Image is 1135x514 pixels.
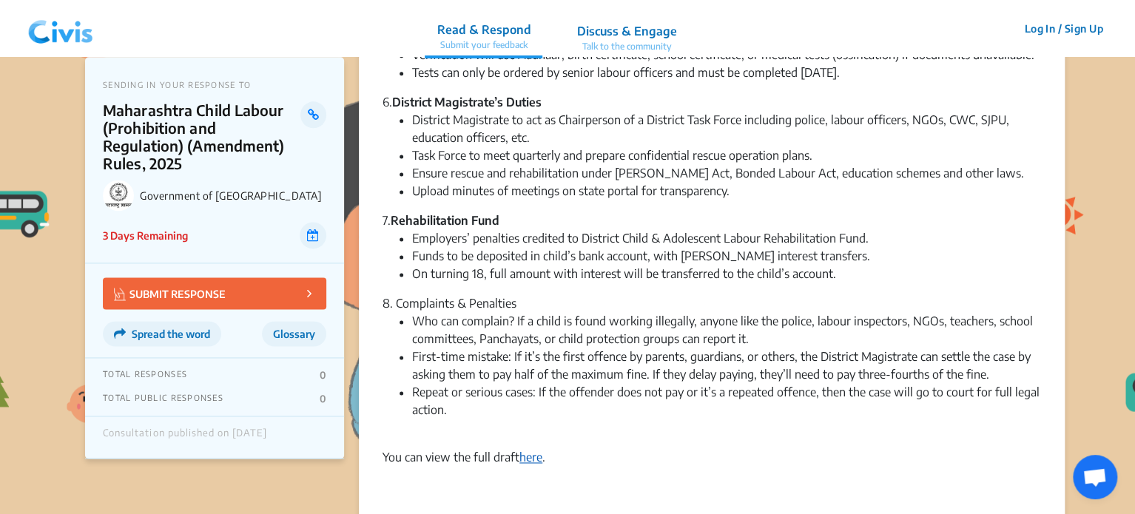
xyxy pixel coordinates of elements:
div: 8. Complaints & Penalties [383,294,1041,312]
p: Government of [GEOGRAPHIC_DATA] [140,189,326,202]
p: SUBMIT RESPONSE [114,285,226,302]
p: TOTAL PUBLIC RESPONSES [103,393,223,405]
li: Upload minutes of meetings on state portal for transparency. [412,182,1041,200]
a: Open chat [1073,455,1117,499]
p: Submit your feedback [437,38,531,52]
li: Repeat or serious cases: If the offender does not pay or it’s a repeated offence, then the case w... [412,383,1041,436]
li: Ensure rescue and rehabilitation under [PERSON_NAME] Act, Bonded Labour Act, education schemes an... [412,164,1041,182]
div: 6. [383,93,1041,111]
li: Who can complain? If a child is found working illegally, anyone like the police, labour inspector... [412,312,1041,348]
div: Consultation published on [DATE] [103,427,267,447]
div: You can view the full draft . [383,448,1041,466]
img: Vector.jpg [114,288,126,300]
li: Funds to be deposited in child’s bank account, with [PERSON_NAME] interest transfers. [412,247,1041,265]
button: Glossary [262,321,326,346]
li: Task Force to meet quarterly and prepare confidential rescue operation plans. [412,146,1041,164]
p: Read & Respond [437,21,531,38]
li: Employers’ penalties credited to District Child & Adolescent Labour Rehabilitation Fund. [412,229,1041,247]
img: Government of Maharashtra logo [103,180,134,211]
button: Log In / Sign Up [1014,17,1113,40]
li: On turning 18, full amount with interest will be transferred to the child’s account. [412,265,1041,283]
span: Glossary [273,328,315,340]
div: 7. [383,212,1041,229]
li: Tests can only be ordered by senior labour officers and must be completed [DATE]. [412,64,1041,81]
p: 3 Days Remaining [103,228,188,243]
p: Talk to the community [576,40,676,53]
p: Discuss & Engage [576,22,676,40]
p: TOTAL RESPONSES [103,369,187,381]
p: 0 [320,369,326,381]
p: SENDING IN YOUR RESPONSE TO [103,80,326,89]
li: First-time mistake: If it’s the first offence by parents, guardians, or others, the District Magi... [412,348,1041,383]
strong: District Magistrate’s Duties [392,95,542,109]
button: SUBMIT RESPONSE [103,277,326,309]
p: 0 [320,393,326,405]
strong: Rehabilitation Fund [391,213,499,228]
p: Maharashtra Child Labour (Prohibition and Regulation) (Amendment) Rules, 2025 [103,101,300,172]
li: District Magistrate to act as Chairperson of a District Task Force including police, labour offic... [412,111,1041,146]
a: here [519,450,542,464]
button: Spread the word [103,321,221,346]
span: Spread the word [132,328,210,340]
img: navlogo.png [22,7,99,51]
